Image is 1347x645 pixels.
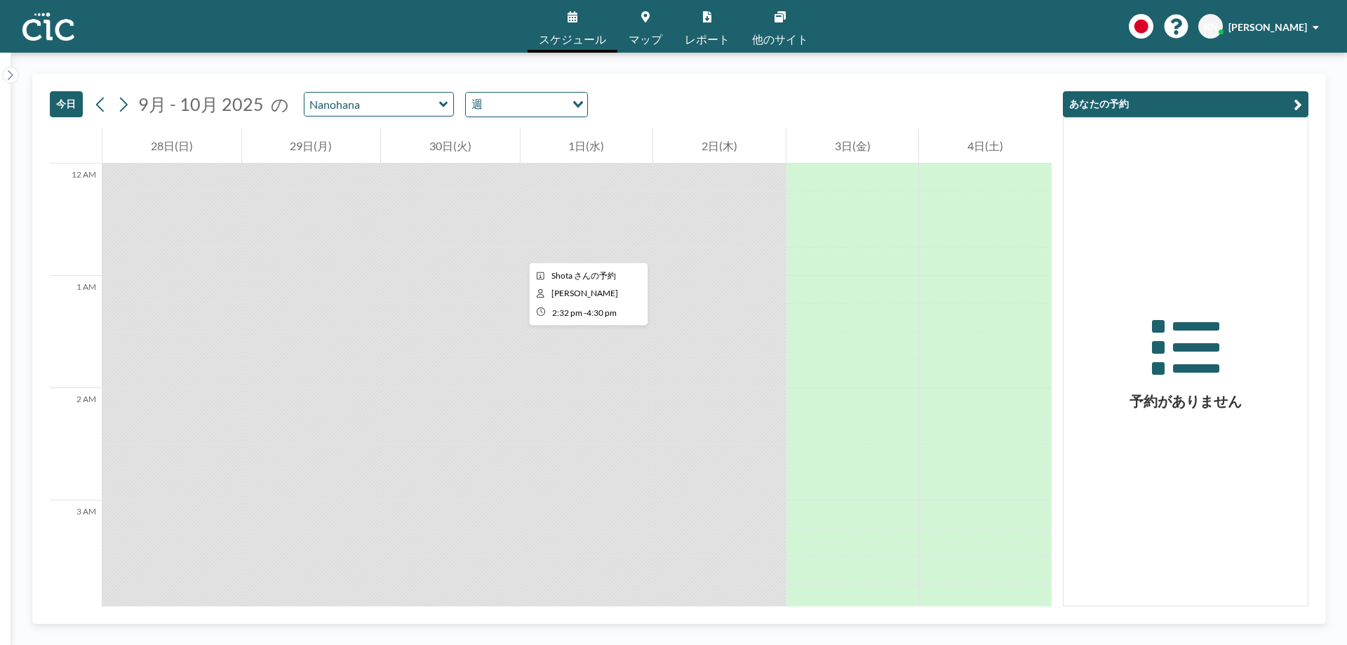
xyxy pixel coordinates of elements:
[551,270,616,281] span: Shota さんの予約
[587,307,617,318] span: 4:30 PM
[50,276,102,388] div: 1 AM
[469,95,485,114] span: 週
[50,91,83,117] button: 今日
[1204,20,1218,33] span: RN
[466,93,587,117] div: Search for option
[381,128,520,164] div: 30日(火)
[539,34,606,45] span: スケジュール
[653,128,786,164] div: 2日(木)
[685,34,730,45] span: レポート
[242,128,381,164] div: 29日(月)
[521,128,653,164] div: 1日(水)
[50,164,102,276] div: 12 AM
[50,500,102,613] div: 3 AM
[752,34,808,45] span: 他のサイト
[1064,392,1308,410] h3: 予約がありません
[786,128,919,164] div: 3日(金)
[629,34,662,45] span: マップ
[138,93,264,114] span: 9月 - 10月 2025
[552,307,582,318] span: 2:32 PM
[1228,21,1307,33] span: [PERSON_NAME]
[22,13,74,41] img: organization-logo
[304,93,439,116] input: Nanohana
[1063,91,1308,117] button: あなたの予約
[551,288,618,298] span: Shota Shimazaki
[487,95,564,114] input: Search for option
[50,388,102,500] div: 2 AM
[919,128,1052,164] div: 4日(土)
[102,128,241,164] div: 28日(日)
[584,307,587,318] span: -
[271,93,289,115] span: の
